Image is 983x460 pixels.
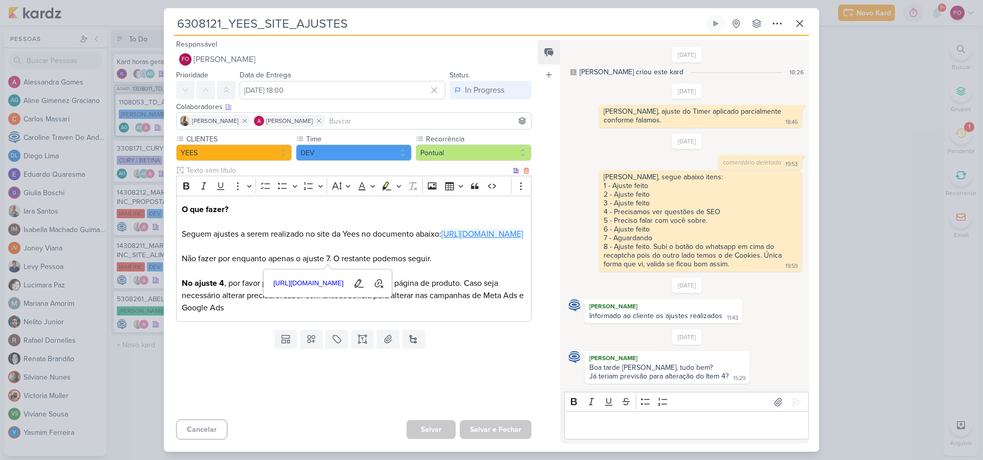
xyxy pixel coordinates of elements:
a: [URL][DOMAIN_NAME] [441,229,523,239]
img: Iara Santos [180,116,190,126]
img: Caroline Traven De Andrade [568,299,581,311]
div: [PERSON_NAME], segue abaixo itens: [604,173,797,181]
div: Boa tarde [PERSON_NAME], tudo bem? [589,363,745,372]
div: Editor editing area: main [564,411,809,440]
label: Recorrência [425,134,531,144]
span: [PERSON_NAME] [266,116,313,126]
span: [PERSON_NAME] [192,116,239,126]
div: 19:53 [785,160,798,169]
input: Texto sem título [184,165,511,176]
div: In Progress [465,84,504,96]
div: Editor editing area: main [176,196,531,322]
span: [PERSON_NAME] [194,53,255,66]
div: 18:46 [785,118,798,127]
span: [URL][DOMAIN_NAME] [270,277,347,289]
div: [PERSON_NAME] [587,301,740,311]
div: 18:26 [789,68,804,77]
div: Já teriam previsão para alteração do Item 4? [589,372,729,381]
div: 15:29 [733,374,745,383]
div: Colaboradores [176,101,531,112]
p: Seguem ajustes a serem realizado no site da Yees no documento abaixo: Não fazer por enquanto apen... [182,203,526,314]
div: 11:43 [727,314,738,322]
button: Cancelar [176,420,227,440]
div: [PERSON_NAME] [587,353,747,363]
img: Alessandra Gomes [254,116,264,126]
label: Prioridade [176,71,208,79]
div: Editor toolbar [564,392,809,412]
div: [PERSON_NAME], ajuste do Timer aplicado parcialmente conforme falamos. [604,107,783,124]
input: Buscar [327,115,529,127]
label: CLIENTES [185,134,292,144]
div: 3 - Ajuste feito [604,199,797,207]
a: [URL][DOMAIN_NAME] [270,276,348,291]
p: FO [182,57,189,62]
div: Ligar relógio [712,19,720,28]
label: Status [450,71,469,79]
div: Informado ao cliente os ajustes realizados [589,311,722,320]
label: Responsável [176,40,217,49]
input: Select a date [240,81,445,99]
div: 7 - Aguardando [604,234,797,242]
input: Kard Sem Título [174,14,704,33]
div: Editor toolbar [176,176,531,196]
div: 8 - Ajuste feito. Subi o botão do whatsapp em cima do recaptcha pois do outro lado temos o de Coo... [604,242,784,268]
img: Caroline Traven De Andrade [568,351,581,363]
button: In Progress [450,81,531,99]
div: [PERSON_NAME] criou este kard [580,67,683,77]
div: 1 - Ajuste feito [604,181,797,190]
span: comentário deletado [723,159,781,166]
label: Time [305,134,412,144]
div: Fabio Oliveira [179,53,191,66]
button: FO [PERSON_NAME] [176,50,531,69]
button: YEES [176,144,292,161]
div: 4 - Precisamos ver questões de SEO [604,207,797,216]
strong: No ajuste 4 [182,278,224,288]
label: Data de Entrega [240,71,291,79]
div: 2 - Ajuste feito [604,190,797,199]
strong: O que fazer? [182,204,228,215]
button: DEV [296,144,412,161]
button: Pontual [416,144,531,161]
div: 6 - Ajuste feito [604,225,797,234]
div: 19:59 [785,262,798,270]
div: 5 - Preciso falar com você sobre. [604,216,797,225]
